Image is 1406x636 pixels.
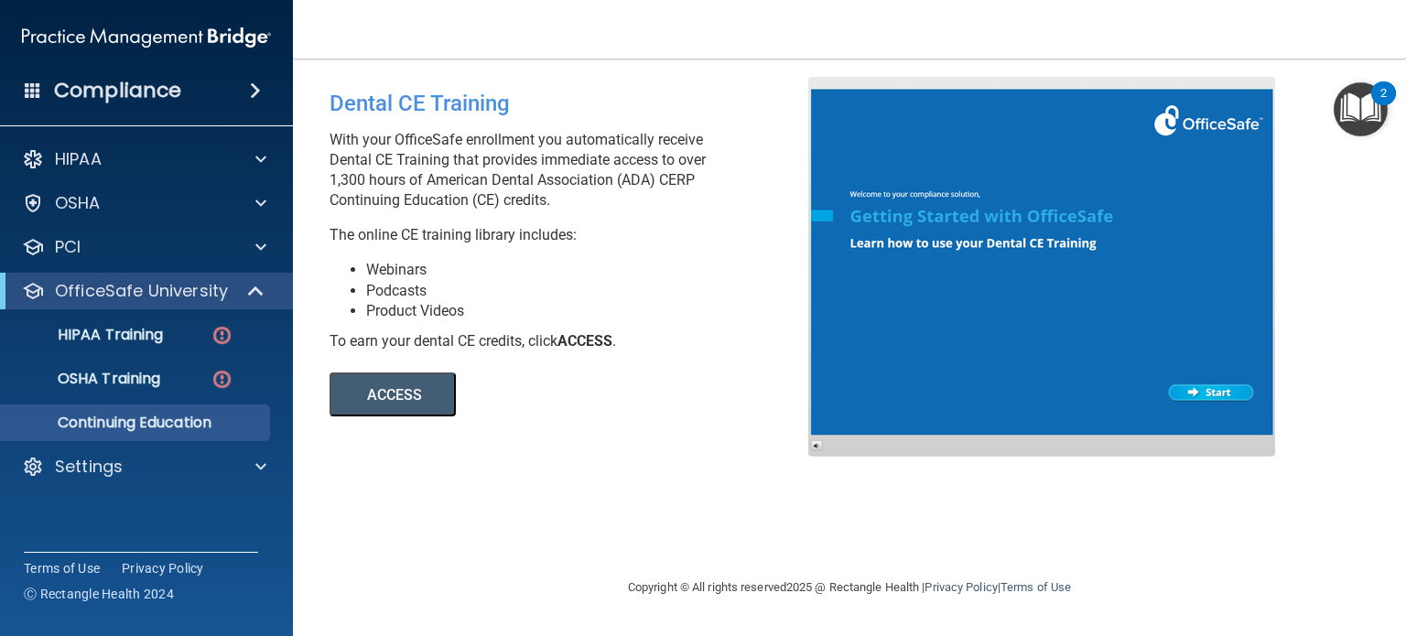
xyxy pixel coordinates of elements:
[330,130,822,210] p: With your OfficeSafe enrollment you automatically receive Dental CE Training that provides immedi...
[55,280,228,302] p: OfficeSafe University
[925,580,997,594] a: Privacy Policy
[330,225,822,245] p: The online CE training library includes:
[366,281,822,301] li: Podcasts
[24,585,174,603] span: Ⓒ Rectangle Health 2024
[1334,82,1388,136] button: Open Resource Center, 2 new notifications
[330,77,822,130] div: Dental CE Training
[366,260,822,280] li: Webinars
[1000,580,1071,594] a: Terms of Use
[211,324,233,347] img: danger-circle.6113f641.png
[22,148,266,170] a: HIPAA
[22,192,266,214] a: OSHA
[366,301,822,321] li: Product Videos
[330,331,822,351] div: To earn your dental CE credits, click .
[55,192,101,214] p: OSHA
[12,414,262,432] p: Continuing Education
[54,78,181,103] h4: Compliance
[12,370,160,388] p: OSHA Training
[55,236,81,258] p: PCI
[22,236,266,258] a: PCI
[22,456,266,478] a: Settings
[1380,93,1387,117] div: 2
[55,456,123,478] p: Settings
[211,368,233,391] img: danger-circle.6113f641.png
[12,326,163,344] p: HIPAA Training
[22,19,271,56] img: PMB logo
[330,389,830,403] a: ACCESS
[330,372,456,416] button: ACCESS
[515,558,1184,617] div: Copyright © All rights reserved 2025 @ Rectangle Health | |
[122,559,204,577] a: Privacy Policy
[55,148,102,170] p: HIPAA
[557,332,612,350] b: ACCESS
[24,559,100,577] a: Terms of Use
[22,280,265,302] a: OfficeSafe University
